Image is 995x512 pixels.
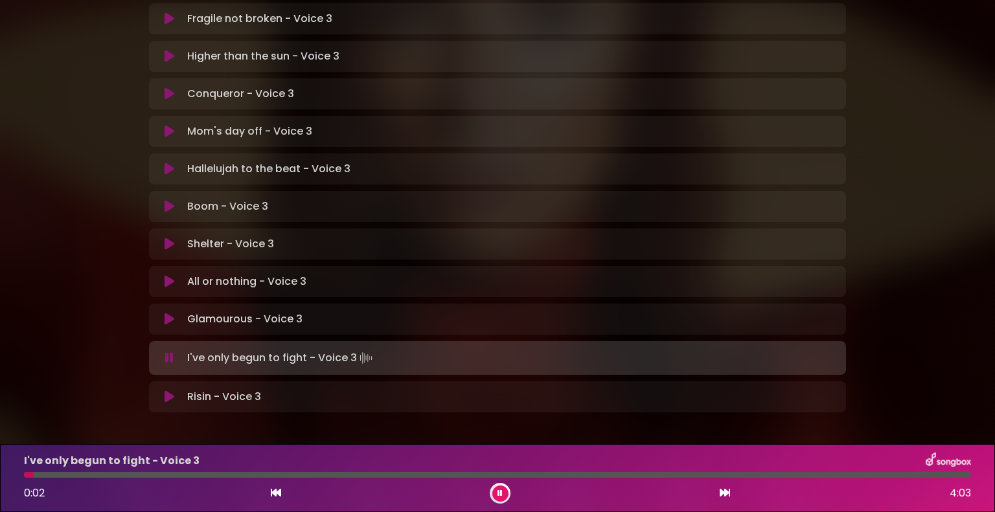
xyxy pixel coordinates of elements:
[187,311,303,327] p: Glamourous - Voice 3
[187,124,312,139] p: Mom's day off - Voice 3
[187,49,339,64] p: Higher than the sun - Voice 3
[187,161,350,177] p: Hallelujah to the beat - Voice 3
[187,86,294,102] p: Conqueror - Voice 3
[187,349,375,367] p: I've only begun to fight - Voice 3
[926,452,971,469] img: songbox-logo-white.png
[187,274,306,289] p: All or nothing - Voice 3
[24,453,200,469] p: I've only begun to fight - Voice 3
[357,349,375,367] img: waveform4.gif
[187,236,274,252] p: Shelter - Voice 3
[187,389,261,405] p: Risin - Voice 3
[187,199,268,214] p: Boom - Voice 3
[187,11,332,27] p: Fragile not broken - Voice 3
